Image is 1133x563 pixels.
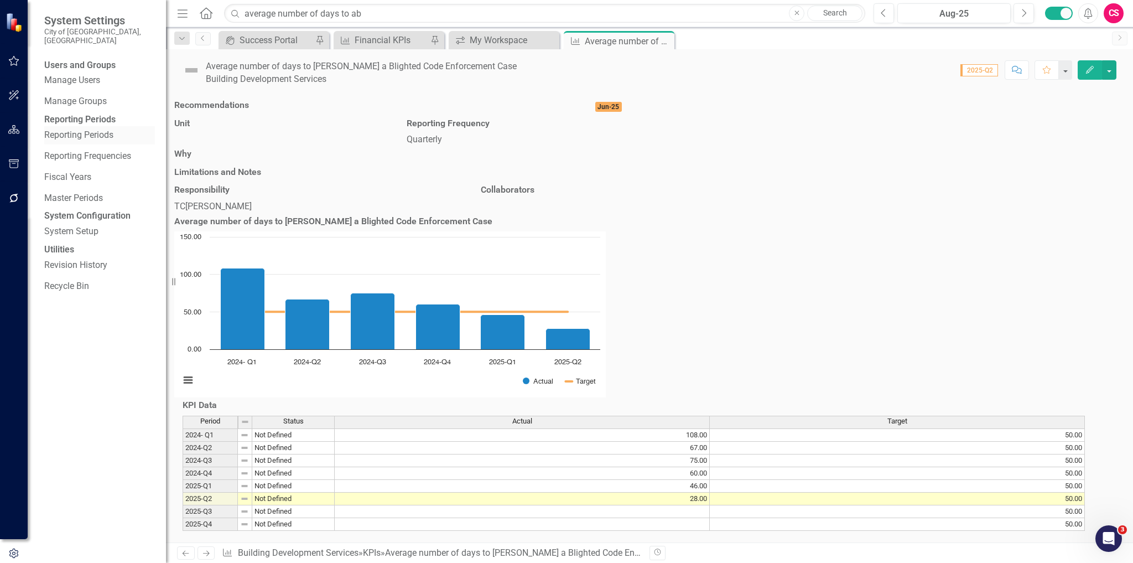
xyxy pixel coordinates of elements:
a: Manage Users [44,74,155,87]
text: 2024-Q2 [294,359,321,366]
td: Not Defined [252,493,335,505]
td: Not Defined [252,505,335,518]
td: 50.00 [710,428,1085,442]
path: 2024-Q2, 67. Actual. [285,299,330,350]
td: 2024- Q1 [183,428,238,442]
text: 150.00 [180,234,201,241]
span: Period [200,417,220,425]
td: Not Defined [252,428,335,442]
span: Status [283,417,304,425]
td: 50.00 [710,467,1085,480]
td: 50.00 [710,518,1085,531]
h3: Collaborators [481,185,771,195]
div: Chart. Highcharts interactive chart. [174,231,770,397]
span: System Settings [44,14,155,27]
div: Reporting Periods [44,113,155,126]
div: Aug-25 [901,7,1007,20]
td: 50.00 [710,493,1085,505]
td: 60.00 [335,467,710,480]
h3: Why [174,149,622,159]
div: My Workspace [470,33,557,47]
g: Target, series 2 of 2. Line with 6 data points. [240,309,570,314]
svg: Interactive chart [174,231,606,397]
button: Aug-25 [897,3,1011,23]
path: 2024-Q4, 60. Actual. [416,304,460,350]
small: City of [GEOGRAPHIC_DATA], [GEOGRAPHIC_DATA] [44,27,155,45]
div: Average number of days to [PERSON_NAME] a Blighted Code Enforcement Case [385,547,696,558]
a: Success Portal [221,33,313,47]
h3: KPI Data [183,400,1116,410]
a: Reporting Frequencies [44,150,155,163]
button: CS [1104,3,1124,23]
h3: Average number of days to [PERSON_NAME] a Blighted Code Enforcement Case [174,216,770,226]
td: 50.00 [710,505,1085,518]
text: 0.00 [188,346,201,353]
img: 8DAGhfEEPCf229AAAAAElFTkSuQmCC [240,456,249,465]
button: Show Target [565,377,596,385]
div: Quarterly [407,133,622,146]
td: 50.00 [710,480,1085,493]
a: Search [807,6,862,21]
h3: Recommendations [174,100,503,110]
div: » » [222,547,641,560]
span: Actual [512,417,532,425]
a: System Setup [44,225,155,238]
div: Average number of days to [PERSON_NAME] a Blighted Code Enforcement Case [585,34,672,48]
img: Not Defined [183,61,200,79]
a: Reporting Periods [44,129,155,142]
button: View chart menu, Chart [180,373,196,388]
div: Average number of days to [PERSON_NAME] a Blighted Code Enforcement Case [206,60,517,73]
td: 28.00 [335,493,710,505]
td: 50.00 [710,454,1085,467]
img: 8DAGhfEEPCf229AAAAAElFTkSuQmCC [240,494,249,503]
g: Actual, series 1 of 2. Bar series with 6 bars. [221,268,590,350]
span: Target [887,417,907,425]
a: KPIs [363,547,381,558]
img: ClearPoint Strategy [6,12,25,32]
td: Not Defined [252,467,335,480]
text: 2024- Q1 [227,359,257,366]
span: Jun-25 [595,102,622,112]
td: 2024-Q2 [183,442,238,454]
div: Success Portal [240,33,313,47]
h3: Unit [174,118,390,128]
div: Utilities [44,244,155,256]
img: 8DAGhfEEPCf229AAAAAElFTkSuQmCC [240,520,249,529]
a: Manage Groups [44,95,155,108]
td: 75.00 [335,454,710,467]
text: 2025-Q1 [489,359,516,366]
a: Revision History [44,259,155,272]
path: 2025-Q1, 46. Actual. [481,315,525,350]
img: 8DAGhfEEPCf229AAAAAElFTkSuQmCC [240,482,249,490]
text: 50.00 [184,309,201,316]
td: 2025-Q3 [183,505,238,518]
td: 2025-Q4 [183,518,238,531]
td: 2025-Q1 [183,480,238,493]
path: 2024- Q1, 108. Actual. [221,268,265,350]
div: [PERSON_NAME] [185,200,252,213]
iframe: Intercom live chat [1095,525,1122,552]
td: 67.00 [335,442,710,454]
td: 2024-Q3 [183,454,238,467]
input: Search ClearPoint... [224,4,865,23]
div: Financial KPIs [355,33,428,47]
td: 50.00 [710,442,1085,454]
div: Users and Groups [44,59,155,72]
h3: Reporting Frequency [407,118,622,128]
a: Master Periods [44,192,155,205]
img: 8DAGhfEEPCf229AAAAAElFTkSuQmCC [240,431,249,440]
td: 46.00 [335,480,710,493]
h3: Responsibility [174,185,464,195]
div: TC [174,200,185,213]
text: 2025-Q2 [554,359,581,366]
td: Not Defined [252,518,335,531]
img: 8DAGhfEEPCf229AAAAAElFTkSuQmCC [240,469,249,478]
text: 2024-Q3 [359,359,386,366]
img: 8DAGhfEEPCf229AAAAAElFTkSuQmCC [241,417,250,426]
span: 3 [1118,525,1127,534]
path: 2025-Q2, 28. Actual. [546,329,590,350]
td: 108.00 [335,428,710,442]
td: 2024-Q4 [183,467,238,480]
td: Not Defined [252,442,335,454]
